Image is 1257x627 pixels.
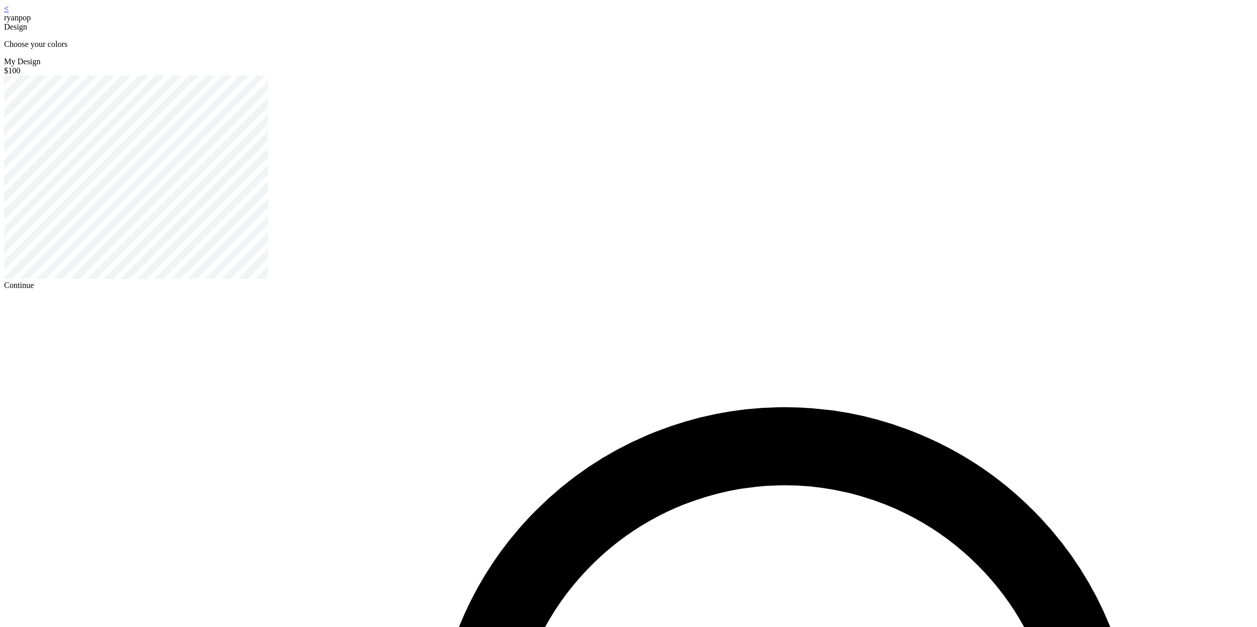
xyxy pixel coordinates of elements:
a: < [4,4,9,13]
div: Continue [4,281,1253,290]
div: Design [4,22,1253,32]
div: $100 [4,66,1253,75]
div: ryanpop [4,13,1253,22]
div: My Design [4,57,1253,66]
p: Choose your colors [4,40,1253,49]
